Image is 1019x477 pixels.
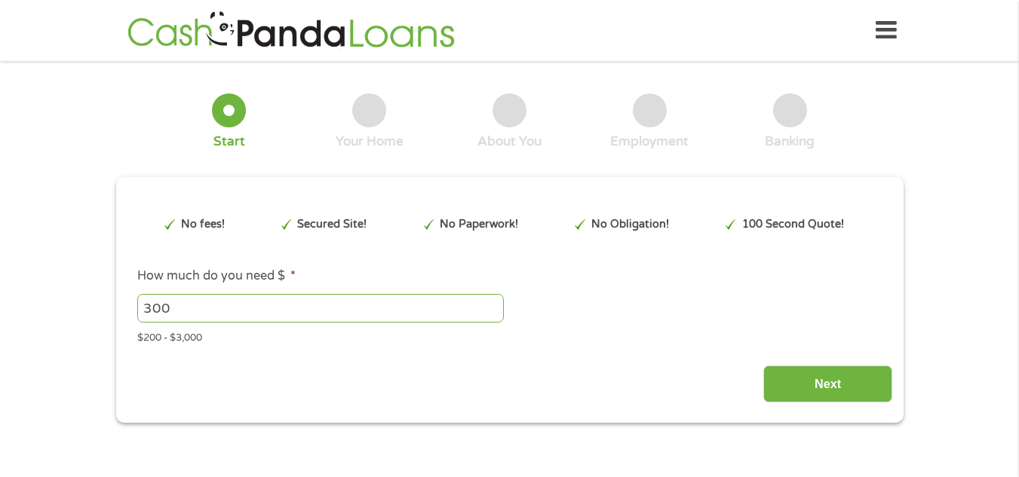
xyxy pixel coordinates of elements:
[137,268,296,284] label: How much do you need $
[123,9,459,52] img: GetLoanNow Logo
[765,133,815,150] div: Banking
[137,326,881,346] div: $200 - $3,000
[763,365,892,402] input: Next
[181,216,225,233] p: No fees!
[610,133,689,150] div: Employment
[742,216,844,233] p: 100 Second Quote!
[477,133,542,150] div: About You
[591,216,669,233] p: No Obligation!
[440,216,518,233] p: No Paperwork!
[297,216,367,233] p: Secured Site!
[213,133,245,150] div: Start
[336,133,404,150] div: Your Home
